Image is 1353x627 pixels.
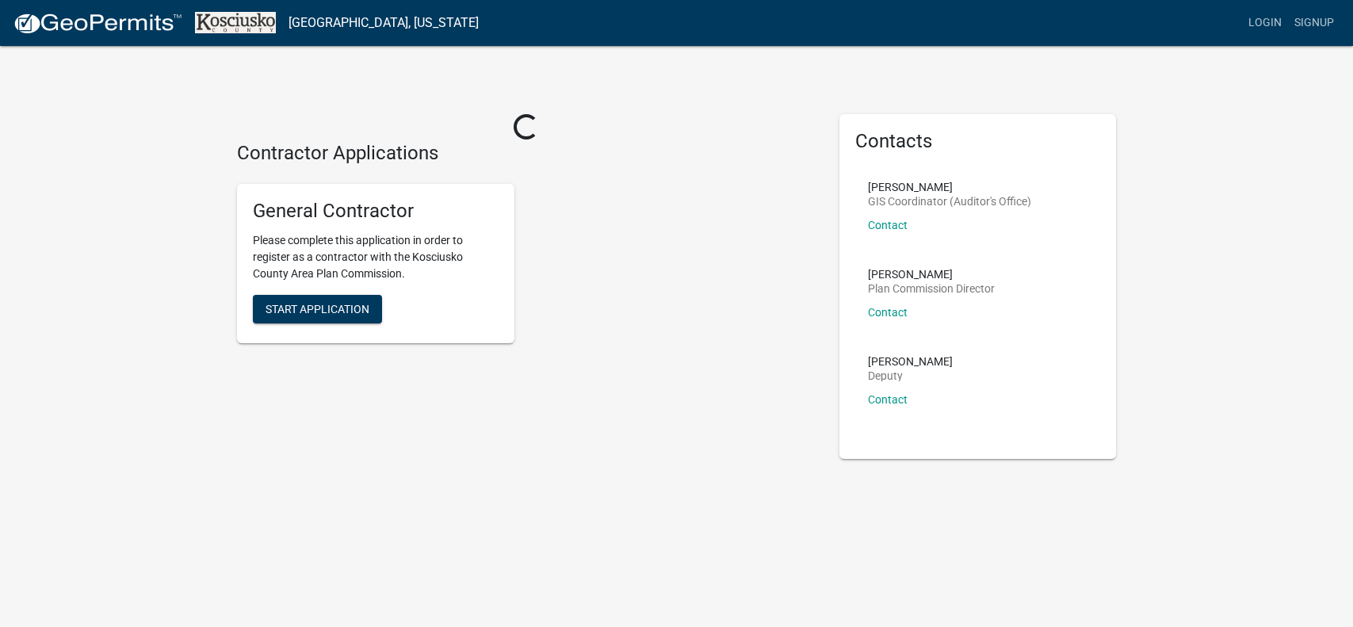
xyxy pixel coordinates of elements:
p: Please complete this application in order to register as a contractor with the Kosciusko County A... [253,232,499,282]
a: Signup [1288,8,1340,38]
a: Contact [868,219,908,231]
h5: General Contractor [253,200,499,223]
button: Start Application [253,295,382,323]
p: [PERSON_NAME] [868,182,1031,193]
a: Login [1242,8,1288,38]
h5: Contacts [855,130,1101,153]
p: [PERSON_NAME] [868,356,953,367]
p: Plan Commission Director [868,283,995,294]
a: Contact [868,306,908,319]
img: Kosciusko County, Indiana [195,12,276,33]
a: Contact [868,393,908,406]
p: [PERSON_NAME] [868,269,995,280]
wm-workflow-list-section: Contractor Applications [237,142,816,356]
a: [GEOGRAPHIC_DATA], [US_STATE] [289,10,479,36]
h4: Contractor Applications [237,142,816,165]
p: GIS Coordinator (Auditor's Office) [868,196,1031,207]
p: Deputy [868,370,953,381]
span: Start Application [266,302,369,315]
